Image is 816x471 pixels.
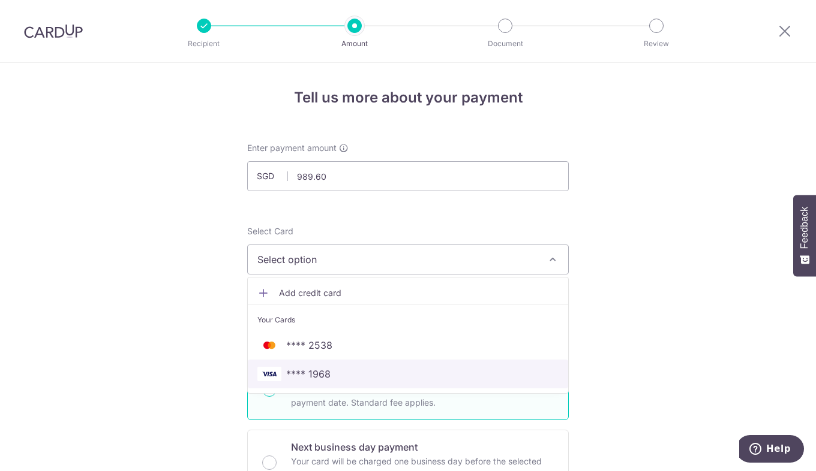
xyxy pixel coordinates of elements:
[247,142,337,154] span: Enter payment amount
[247,226,293,236] span: translation missing: en.payables.payment_networks.credit_card.summary.labels.select_card
[310,38,399,50] p: Amount
[247,161,569,191] input: 0.00
[291,381,554,410] p: Your card will be charged three business days before the selected payment date. Standard fee appl...
[24,24,83,38] img: CardUp
[257,170,288,182] span: SGD
[257,338,281,352] img: MASTERCARD
[257,314,295,326] span: Your Cards
[612,38,701,50] p: Review
[247,277,569,394] ul: Select option
[461,38,550,50] p: Document
[799,207,810,249] span: Feedback
[279,287,559,299] span: Add credit card
[160,38,248,50] p: Recipient
[257,252,537,267] span: Select option
[247,244,569,274] button: Select option
[248,282,568,304] a: Add credit card
[257,367,281,381] img: VISA
[291,440,554,454] p: Next business day payment
[247,87,569,108] h4: Tell us more about your payment
[739,435,804,465] iframe: Opens a widget where you can find more information
[793,195,816,276] button: Feedback - Show survey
